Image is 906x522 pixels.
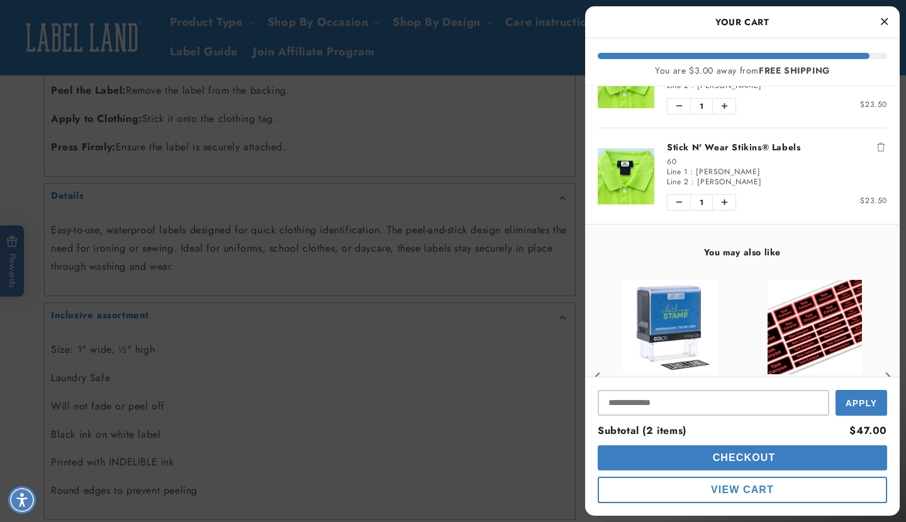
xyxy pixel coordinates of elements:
[598,247,887,258] h4: You may also like
[691,176,695,187] span: :
[860,195,887,206] span: $23.50
[836,390,887,416] button: Apply
[690,166,693,177] span: :
[878,367,897,386] button: Next
[713,99,735,114] button: Increase quantity of Stick N' Wear Stikins® Labels
[690,195,713,210] span: 1
[875,141,887,153] button: Remove Stick N' Wear Stikins® Labels
[697,176,761,187] span: [PERSON_NAME]
[710,452,776,463] span: Checkout
[713,195,735,210] button: Increase quantity of Stick N' Wear Stikins® Labels
[860,99,887,110] span: $23.50
[690,99,713,114] span: 1
[8,486,36,514] div: Accessibility Menu
[598,445,887,470] button: cart
[696,166,760,177] span: [PERSON_NAME]
[598,65,887,76] div: You are $3.00 away from
[10,421,159,459] iframe: Sign Up via Text for Offers
[598,13,887,31] h2: Your Cart
[598,267,742,487] div: product
[668,195,690,210] button: Decrease quantity of Stick N' Wear Stikins® Labels
[598,390,829,416] input: Input Discount
[668,99,690,114] button: Decrease quantity of Stick N' Wear Stikins® Labels
[849,422,887,440] div: $47.00
[742,267,887,487] div: product
[598,148,654,204] img: Stick N' Wear Stikins® Labels
[598,128,887,224] li: product
[875,13,893,31] button: Close Cart
[768,280,862,374] img: Assorted Name Labels - Label Land
[711,484,774,495] span: View Cart
[11,35,169,59] button: Can these labels be used on uniforms?
[667,166,688,177] span: Line 1
[846,398,877,408] span: Apply
[667,157,887,167] div: 60
[667,176,689,187] span: Line 2
[667,141,887,153] a: Stick N' Wear Stikins® Labels
[759,64,830,77] b: FREE SHIPPING
[598,423,686,438] span: Subtotal (2 items)
[623,280,717,374] img: Clothing Stamp - Label Land
[598,477,887,503] button: cart
[43,70,169,94] button: Do these labels need ironing?
[588,367,607,386] button: Previous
